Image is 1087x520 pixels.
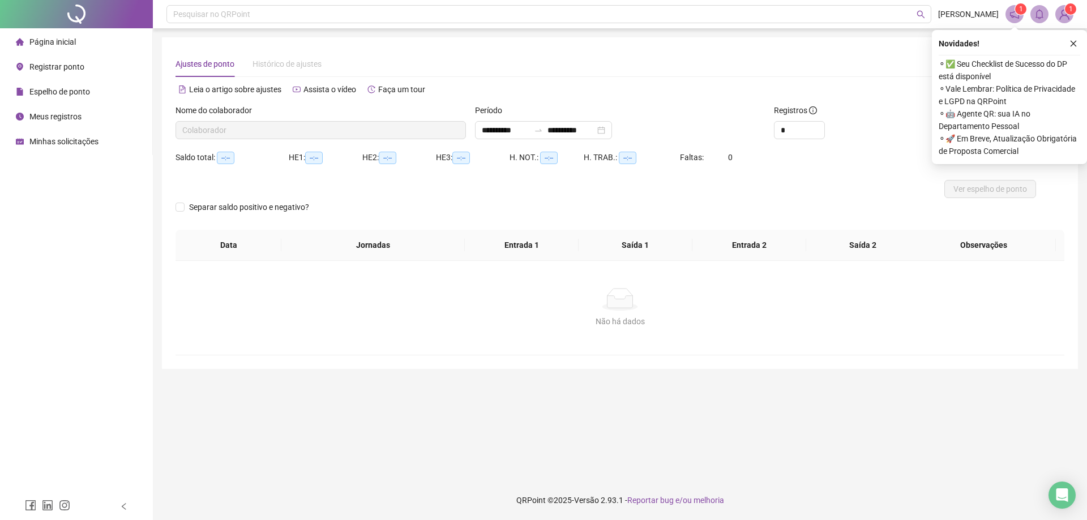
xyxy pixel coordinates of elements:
[303,85,356,94] span: Assista o vídeo
[939,83,1080,108] span: ⚬ Vale Lembrar: Política de Privacidade e LGPD na QRPoint
[574,496,599,505] span: Versão
[153,480,1087,520] footer: QRPoint © 2025 - 2.93.1 -
[1056,6,1073,23] img: 79739
[475,104,510,117] label: Período
[217,152,234,164] span: --:--
[16,63,24,71] span: environment
[619,152,636,164] span: --:--
[465,230,579,261] th: Entrada 1
[281,230,465,261] th: Jornadas
[534,126,543,135] span: to
[176,230,281,261] th: Data
[939,132,1080,157] span: ⚬ 🚀 Em Breve, Atualização Obrigatória de Proposta Comercial
[728,153,733,162] span: 0
[938,8,999,20] span: [PERSON_NAME]
[911,230,1056,261] th: Observações
[16,38,24,46] span: home
[293,85,301,93] span: youtube
[1069,40,1077,48] span: close
[1065,3,1076,15] sup: Atualize o seu contato no menu Meus Dados
[367,85,375,93] span: history
[1034,9,1045,19] span: bell
[16,88,24,96] span: file
[680,153,705,162] span: Faltas:
[452,152,470,164] span: --:--
[1049,482,1076,509] div: Open Intercom Messenger
[1009,9,1020,19] span: notification
[436,151,510,164] div: HE 3:
[29,137,99,146] span: Minhas solicitações
[189,315,1051,328] div: Não há dados
[289,151,362,164] div: HE 1:
[189,85,281,94] span: Leia o artigo sobre ajustes
[59,500,70,511] span: instagram
[379,152,396,164] span: --:--
[185,201,314,213] span: Separar saldo positivo e negativo?
[25,500,36,511] span: facebook
[305,152,323,164] span: --:--
[16,137,24,145] span: schedule
[29,112,82,121] span: Meus registros
[944,180,1036,198] button: Ver espelho de ponto
[921,239,1047,251] span: Observações
[42,500,53,511] span: linkedin
[1069,5,1073,13] span: 1
[378,85,425,94] span: Faça um tour
[806,230,920,261] th: Saída 2
[939,37,979,50] span: Novidades !
[1015,3,1026,15] sup: 1
[692,230,806,261] th: Entrada 2
[253,59,322,68] span: Histórico de ajustes
[29,87,90,96] span: Espelho de ponto
[29,62,84,71] span: Registrar ponto
[579,230,692,261] th: Saída 1
[939,108,1080,132] span: ⚬ 🤖 Agente QR: sua IA no Departamento Pessoal
[178,85,186,93] span: file-text
[627,496,724,505] span: Reportar bug e/ou melhoria
[917,10,925,19] span: search
[120,502,128,510] span: left
[176,104,259,117] label: Nome do colaborador
[176,151,289,164] div: Saldo total:
[510,151,584,164] div: H. NOT.:
[29,37,76,46] span: Página inicial
[534,126,543,135] span: swap-right
[774,104,817,117] span: Registros
[176,59,234,68] span: Ajustes de ponto
[540,152,558,164] span: --:--
[584,151,680,164] div: H. TRAB.:
[939,58,1080,83] span: ⚬ ✅ Seu Checklist de Sucesso do DP está disponível
[1019,5,1023,13] span: 1
[362,151,436,164] div: HE 2:
[809,106,817,114] span: info-circle
[16,113,24,121] span: clock-circle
